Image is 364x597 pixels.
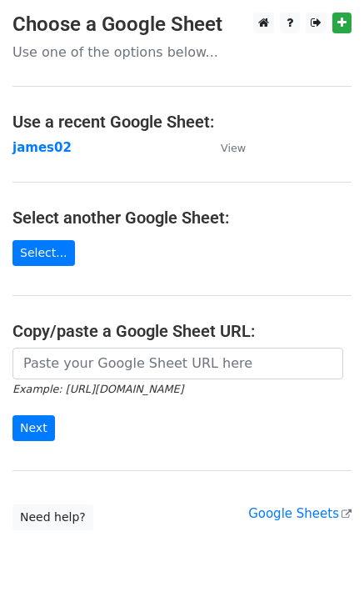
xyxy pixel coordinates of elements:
[12,321,352,341] h4: Copy/paste a Google Sheet URL:
[12,415,55,441] input: Next
[281,517,364,597] iframe: Chat Widget
[12,240,75,266] a: Select...
[12,112,352,132] h4: Use a recent Google Sheet:
[12,140,72,155] a: james02
[12,504,93,530] a: Need help?
[12,43,352,61] p: Use one of the options below...
[12,348,343,379] input: Paste your Google Sheet URL here
[221,142,246,154] small: View
[12,13,352,37] h3: Choose a Google Sheet
[12,383,183,395] small: Example: [URL][DOMAIN_NAME]
[248,506,352,521] a: Google Sheets
[12,208,352,228] h4: Select another Google Sheet:
[204,140,246,155] a: View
